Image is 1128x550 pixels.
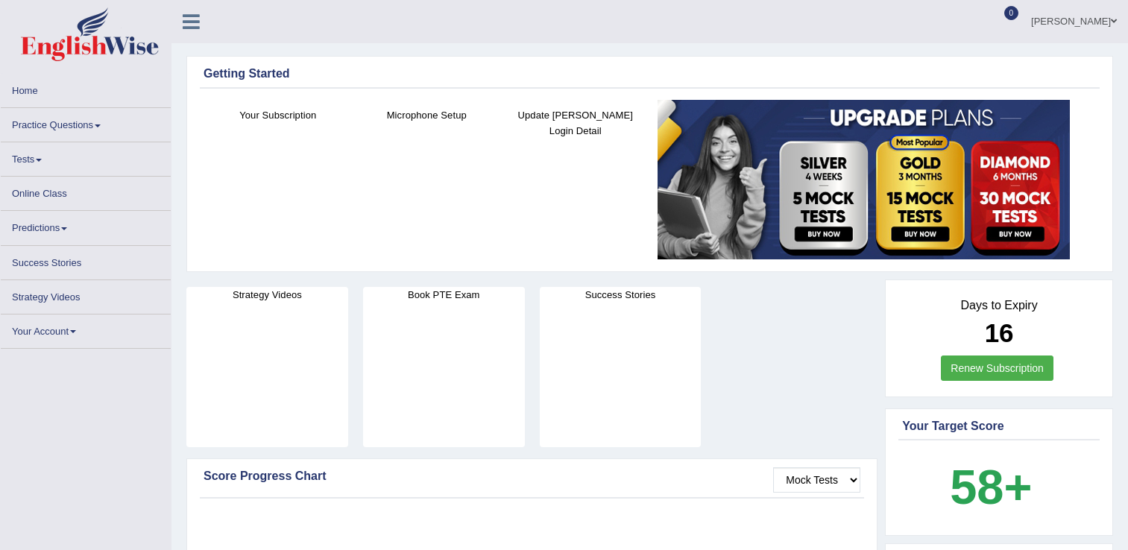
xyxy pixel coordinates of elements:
[985,318,1014,347] b: 16
[1,246,171,275] a: Success Stories
[204,65,1096,83] div: Getting Started
[1,108,171,137] a: Practice Questions
[508,107,643,139] h4: Update [PERSON_NAME] Login Detail
[658,100,1070,259] img: small5.jpg
[1,177,171,206] a: Online Class
[204,467,860,485] div: Score Progress Chart
[211,107,345,123] h4: Your Subscription
[360,107,494,123] h4: Microphone Setup
[1,314,171,344] a: Your Account
[1004,6,1019,20] span: 0
[540,287,702,303] h4: Success Stories
[941,355,1053,381] a: Renew Subscription
[186,287,348,303] h4: Strategy Videos
[363,287,525,303] h4: Book PTE Exam
[1,142,171,171] a: Tests
[1,211,171,240] a: Predictions
[902,417,1096,435] div: Your Target Score
[950,460,1032,514] b: 58+
[902,299,1096,312] h4: Days to Expiry
[1,74,171,103] a: Home
[1,280,171,309] a: Strategy Videos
